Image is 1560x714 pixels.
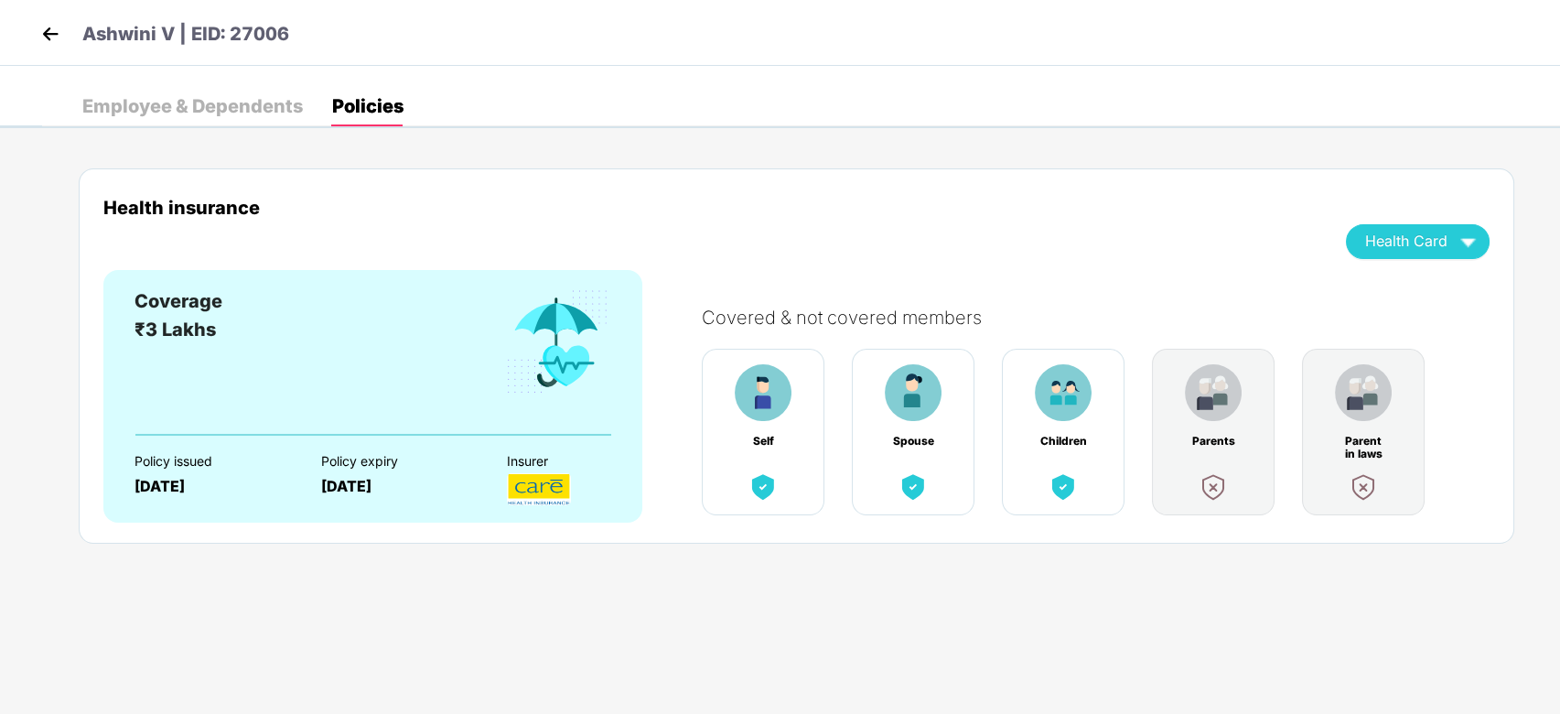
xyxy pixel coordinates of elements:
[1335,364,1392,421] img: benefitCardImg
[507,454,662,469] div: Insurer
[507,473,571,505] img: InsurerLogo
[134,287,222,316] div: Coverage
[1365,236,1447,246] span: Health Card
[739,435,787,448] div: Self
[1339,435,1387,448] div: Parent in laws
[82,97,303,115] div: Employee & Dependents
[897,471,930,503] img: benefitCardImg
[134,319,216,341] span: ₹3 Lakhs
[1047,471,1080,503] img: benefitCardImg
[889,435,937,448] div: Spouse
[885,364,941,421] img: benefitCardImg
[747,471,780,503] img: benefitCardImg
[735,364,791,421] img: benefitCardImg
[1189,435,1237,448] div: Parents
[1185,364,1242,421] img: benefitCardImg
[321,454,476,469] div: Policy expiry
[103,197,1318,218] div: Health insurance
[1039,435,1087,448] div: Children
[1035,364,1092,421] img: benefitCardImg
[134,478,289,495] div: [DATE]
[702,307,1508,329] div: Covered & not covered members
[82,20,289,49] p: Ashwini V | EID: 27006
[1452,225,1484,257] img: wAAAAASUVORK5CYII=
[503,287,611,397] img: benefitCardImg
[332,97,403,115] div: Policies
[1197,471,1230,503] img: benefitCardImg
[134,454,289,469] div: Policy issued
[1347,471,1380,503] img: benefitCardImg
[37,20,64,48] img: back
[1346,224,1490,259] button: Health Card
[321,478,476,495] div: [DATE]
